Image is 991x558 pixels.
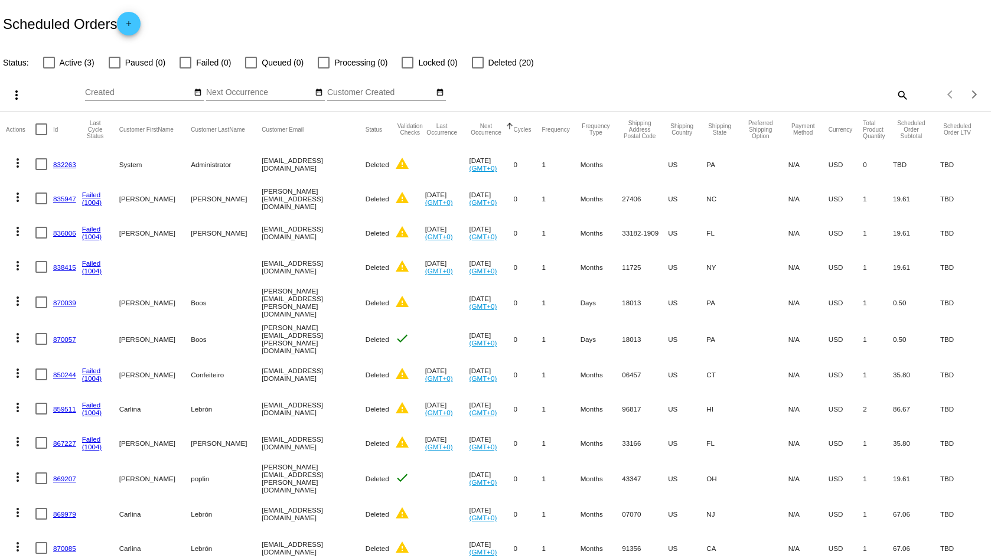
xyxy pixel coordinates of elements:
[366,405,389,413] span: Deleted
[395,259,409,273] mat-icon: warning
[366,263,389,271] span: Deleted
[3,12,141,35] h2: Scheduled Orders
[542,216,580,250] mat-cell: 1
[706,284,744,321] mat-cell: PA
[82,267,102,275] a: (1004)
[327,88,433,97] input: Customer Created
[470,478,497,486] a: (GMT+0)
[788,147,829,181] mat-cell: N/A
[513,426,542,460] mat-cell: 0
[963,83,986,106] button: Next page
[53,371,76,378] a: 850244
[706,250,744,284] mat-cell: NY
[829,250,863,284] mat-cell: USD
[893,497,940,531] mat-cell: 67.06
[581,181,622,216] mat-cell: Months
[470,443,497,451] a: (GMT+0)
[513,391,542,426] mat-cell: 0
[622,391,668,426] mat-cell: 96817
[668,357,706,391] mat-cell: US
[581,284,622,321] mat-cell: Days
[940,250,985,284] mat-cell: TBD
[470,147,514,181] mat-cell: [DATE]
[668,250,706,284] mat-cell: US
[893,250,940,284] mat-cell: 19.61
[581,391,622,426] mat-cell: Months
[191,497,262,531] mat-cell: Lebrón
[581,216,622,250] mat-cell: Months
[119,357,191,391] mat-cell: [PERSON_NAME]
[542,284,580,321] mat-cell: 1
[622,426,668,460] mat-cell: 33166
[893,357,940,391] mat-cell: 35.80
[622,321,668,357] mat-cell: 18013
[863,250,893,284] mat-cell: 1
[863,497,893,531] mat-cell: 1
[395,112,425,147] mat-header-cell: Validation Checks
[119,460,191,497] mat-cell: [PERSON_NAME]
[829,126,853,133] button: Change sorting for CurrencyIso
[622,357,668,391] mat-cell: 06457
[668,460,706,497] mat-cell: US
[6,112,35,147] mat-header-cell: Actions
[191,460,262,497] mat-cell: poplin
[425,443,453,451] a: (GMT+0)
[395,225,409,239] mat-icon: warning
[262,181,366,216] mat-cell: [PERSON_NAME][EMAIL_ADDRESS][DOMAIN_NAME]
[191,391,262,426] mat-cell: Lebrón
[513,497,542,531] mat-cell: 0
[82,367,101,374] a: Failed
[53,195,76,203] a: 835947
[622,497,668,531] mat-cell: 07070
[425,233,453,240] a: (GMT+0)
[513,250,542,284] mat-cell: 0
[940,147,985,181] mat-cell: TBD
[366,439,389,447] span: Deleted
[436,88,444,97] mat-icon: date_range
[11,540,25,554] mat-icon: more_vert
[470,357,514,391] mat-cell: [DATE]
[9,88,24,102] mat-icon: more_vert
[425,409,453,416] a: (GMT+0)
[829,147,863,181] mat-cell: USD
[863,284,893,321] mat-cell: 1
[940,321,985,357] mat-cell: TBD
[470,321,514,357] mat-cell: [DATE]
[119,126,174,133] button: Change sorting for CustomerFirstName
[513,284,542,321] mat-cell: 0
[706,497,744,531] mat-cell: NJ
[366,161,389,168] span: Deleted
[668,391,706,426] mat-cell: US
[668,181,706,216] mat-cell: US
[395,401,409,415] mat-icon: warning
[940,460,985,497] mat-cell: TBD
[893,284,940,321] mat-cell: 0.50
[53,405,76,413] a: 859511
[262,216,366,250] mat-cell: [EMAIL_ADDRESS][DOMAIN_NAME]
[542,357,580,391] mat-cell: 1
[395,156,409,171] mat-icon: warning
[668,497,706,531] mat-cell: US
[53,161,76,168] a: 832263
[470,198,497,206] a: (GMT+0)
[940,216,985,250] mat-cell: TBD
[395,367,409,381] mat-icon: warning
[939,83,963,106] button: Previous page
[513,147,542,181] mat-cell: 0
[119,391,191,426] mat-cell: Carlina
[622,181,668,216] mat-cell: 27406
[315,88,323,97] mat-icon: date_range
[940,391,985,426] mat-cell: TBD
[262,460,366,497] mat-cell: [PERSON_NAME][EMAIL_ADDRESS][PERSON_NAME][DOMAIN_NAME]
[542,497,580,531] mat-cell: 1
[366,299,389,306] span: Deleted
[425,181,470,216] mat-cell: [DATE]
[11,190,25,204] mat-icon: more_vert
[622,460,668,497] mat-cell: 43347
[470,339,497,347] a: (GMT+0)
[788,250,829,284] mat-cell: N/A
[581,321,622,357] mat-cell: Days
[829,391,863,426] mat-cell: USD
[788,216,829,250] mat-cell: N/A
[191,181,262,216] mat-cell: [PERSON_NAME]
